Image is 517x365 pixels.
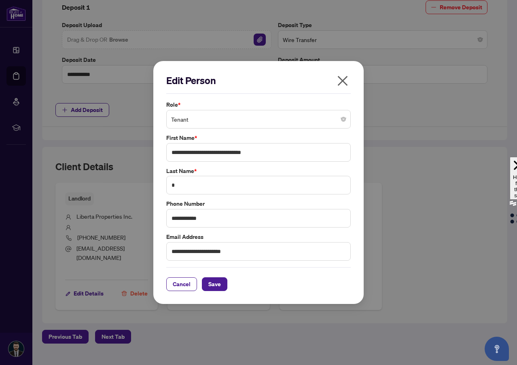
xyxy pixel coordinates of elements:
[485,337,509,361] button: Open asap
[166,74,351,87] h2: Edit Person
[166,232,351,241] label: Email Address
[166,167,351,175] label: Last Name
[336,74,349,87] span: close
[166,133,351,142] label: First Name
[208,278,221,291] span: Save
[341,117,346,122] span: close-circle
[166,277,197,291] button: Cancel
[171,112,346,127] span: Tenant
[173,278,191,291] span: Cancel
[166,100,351,109] label: Role
[166,199,351,208] label: Phone Number
[202,277,227,291] button: Save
